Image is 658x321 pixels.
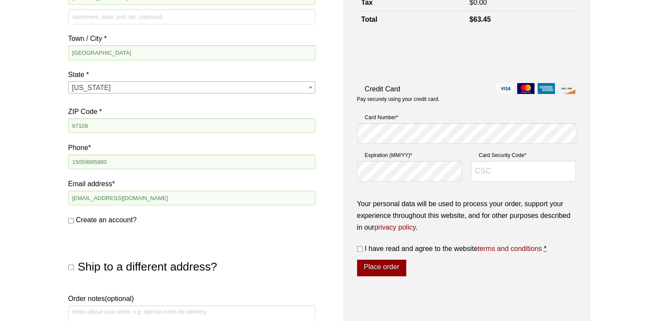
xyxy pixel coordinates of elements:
[357,151,462,160] label: Expiration (MM/YY)
[68,264,74,270] input: Ship to a different address?
[68,293,315,304] label: Order notes
[357,110,576,189] fieldset: Payment Info
[471,151,576,160] label: Card Security Code
[478,245,542,252] a: terms and conditions
[68,218,74,224] input: Create an account?
[469,16,473,23] span: $
[374,224,416,231] a: privacy policy
[68,106,315,117] label: ZIP Code
[357,246,363,252] input: I have read and agree to the websiteterms and conditions *
[497,83,514,94] img: visa
[357,83,576,95] label: Credit Card
[105,295,134,302] span: (optional)
[538,83,555,94] img: amex
[357,113,576,122] label: Card Number
[69,82,315,94] span: New Mexico
[76,216,137,224] span: Create an account?
[365,245,542,252] span: I have read and agree to the website
[68,142,315,154] label: Phone
[68,178,315,190] label: Email address
[357,11,465,28] th: Total
[78,260,217,273] span: Ship to a different address?
[357,198,576,234] p: Your personal data will be used to process your order, support your experience throughout this we...
[357,37,489,71] iframe: reCAPTCHA
[469,16,491,23] bdi: 63.45
[357,96,576,103] p: Pay securely using your credit card.
[68,9,315,24] input: Apartment, suite, unit, etc. (optional)
[558,83,575,94] img: discover
[357,260,406,276] button: Place order
[68,81,315,94] span: State
[544,245,546,252] abbr: required
[68,69,315,80] label: State
[517,83,534,94] img: mastercard
[68,33,315,44] label: Town / City
[471,161,576,182] input: CSC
